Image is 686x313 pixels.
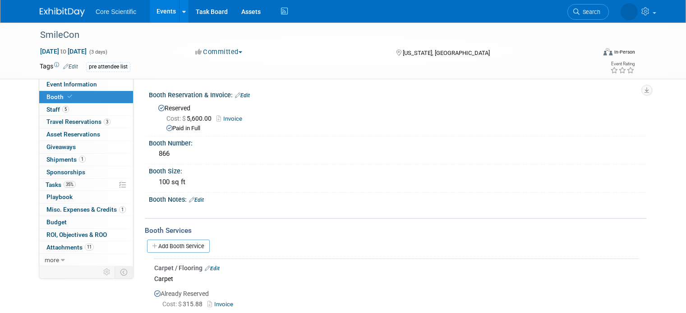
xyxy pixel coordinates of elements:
[46,106,69,113] span: Staff
[62,106,69,113] span: 5
[547,47,635,60] div: Event Format
[154,263,640,272] div: Carpet / Flooring
[189,197,204,203] a: Edit
[207,301,237,308] a: Invoice
[39,128,133,141] a: Asset Reservations
[39,241,133,254] a: Attachments11
[59,48,68,55] span: to
[610,62,635,66] div: Event Rating
[149,193,646,204] div: Booth Notes:
[39,229,133,241] a: ROI, Objectives & ROO
[39,216,133,228] a: Budget
[192,47,246,57] button: Committed
[162,300,183,308] span: Cost: $
[149,136,646,148] div: Booth Number:
[46,231,107,238] span: ROI, Objectives & ROO
[166,124,640,133] div: Paid in Full
[156,175,640,189] div: 100 sq ft
[166,115,187,122] span: Cost: $
[39,166,133,178] a: Sponsorships
[79,156,86,163] span: 1
[104,118,110,125] span: 3
[149,88,646,100] div: Booth Reservation & Invoice:
[45,256,59,263] span: more
[46,218,67,226] span: Budget
[40,62,78,72] td: Tags
[235,92,250,99] a: Edit
[145,226,646,236] div: Booth Services
[39,154,133,166] a: Shipments1
[614,49,635,55] div: In-Person
[119,206,126,213] span: 1
[46,244,94,251] span: Attachments
[46,156,86,163] span: Shipments
[68,94,72,99] i: Booth reservation complete
[156,147,640,161] div: 866
[46,93,74,100] span: Booth
[64,181,76,188] span: 35%
[46,206,126,213] span: Misc. Expenses & Credits
[39,78,133,91] a: Event Information
[39,116,133,128] a: Travel Reservations3
[63,64,78,70] a: Edit
[39,204,133,216] a: Misc. Expenses & Credits1
[603,48,612,55] img: Format-Inperson.png
[115,266,134,278] td: Toggle Event Tabs
[156,101,640,133] div: Reserved
[40,8,85,17] img: ExhibitDay
[216,115,247,122] a: Invoice
[46,193,73,200] span: Playbook
[162,300,206,308] span: 315.88
[46,131,100,138] span: Asset Reservations
[154,272,640,285] div: Carpet
[37,27,585,43] div: SmileCon
[96,8,136,15] span: Core Scientific
[621,3,638,20] img: Rachel Wolff
[39,179,133,191] a: Tasks35%
[567,4,609,20] a: Search
[99,266,115,278] td: Personalize Event Tab Strip
[149,164,646,176] div: Booth Size:
[147,240,210,253] a: Add Booth Service
[205,265,220,272] a: Edit
[85,244,94,250] span: 11
[580,9,600,15] span: Search
[88,49,107,55] span: (3 days)
[39,91,133,103] a: Booth
[39,104,133,116] a: Staff5
[39,141,133,153] a: Giveaways
[39,254,133,266] a: more
[86,62,130,72] div: pre attendee list
[46,81,97,88] span: Event Information
[46,181,76,188] span: Tasks
[46,143,76,150] span: Giveaways
[39,191,133,203] a: Playbook
[40,47,87,55] span: [DATE] [DATE]
[166,115,215,122] span: 5,600.00
[46,118,110,125] span: Travel Reservations
[46,168,85,176] span: Sponsorships
[403,50,490,56] span: [US_STATE], [GEOGRAPHIC_DATA]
